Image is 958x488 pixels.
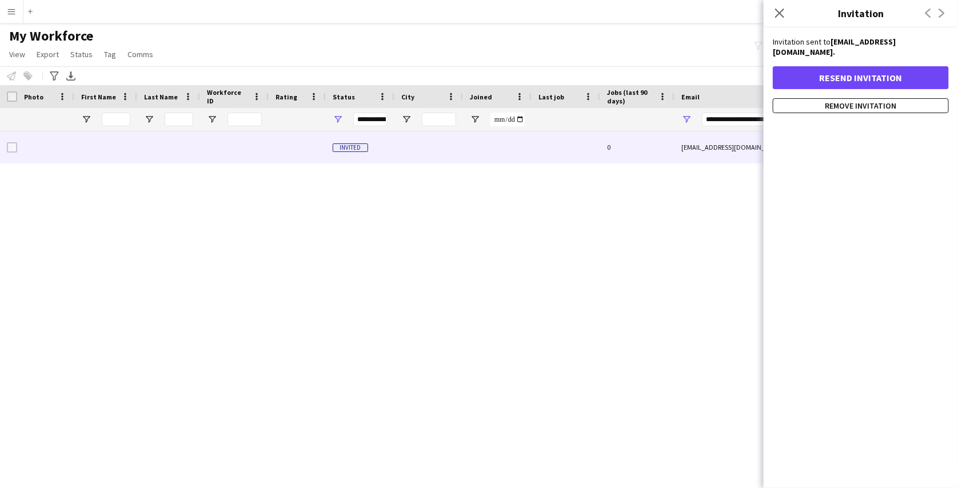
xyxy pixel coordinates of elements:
input: Joined Filter Input [490,113,525,126]
button: Open Filter Menu [333,114,343,125]
span: View [9,49,25,59]
span: Tag [104,49,116,59]
button: Open Filter Menu [681,114,692,125]
input: Row Selection is disabled for this row (unchecked) [7,142,17,153]
button: Open Filter Menu [207,114,217,125]
button: Resend invitation [773,66,949,89]
span: Email [681,93,700,101]
a: Tag [99,47,121,62]
span: Status [333,93,355,101]
app-action-btn: Export XLSX [64,69,78,83]
span: Export [37,49,59,59]
span: Status [70,49,93,59]
strong: [EMAIL_ADDRESS][DOMAIN_NAME]. [773,37,896,57]
button: Open Filter Menu [470,114,480,125]
p: Invitation sent to [773,37,949,57]
span: City [401,93,414,101]
input: Email Filter Input [702,113,896,126]
span: Rating [276,93,297,101]
span: Joined [470,93,492,101]
a: Status [66,47,97,62]
input: First Name Filter Input [102,113,130,126]
button: Open Filter Menu [401,114,412,125]
input: Workforce ID Filter Input [227,113,262,126]
a: Comms [123,47,158,62]
app-action-btn: Advanced filters [47,69,61,83]
span: Photo [24,93,43,101]
input: Last Name Filter Input [165,113,193,126]
input: City Filter Input [422,113,456,126]
div: 0 [600,131,674,163]
span: Last job [538,93,564,101]
input: Column with Header Selection [7,91,17,102]
div: [EMAIL_ADDRESS][DOMAIN_NAME] [674,131,903,163]
button: Remove invitation [773,98,949,113]
a: View [5,47,30,62]
span: Comms [127,49,153,59]
span: Last Name [144,93,178,101]
span: Jobs (last 90 days) [607,88,654,105]
a: Export [32,47,63,62]
span: Invited [333,143,368,152]
span: Workforce ID [207,88,248,105]
span: My Workforce [9,27,93,45]
span: First Name [81,93,116,101]
button: Open Filter Menu [81,114,91,125]
h3: Invitation [764,6,958,21]
button: Open Filter Menu [144,114,154,125]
